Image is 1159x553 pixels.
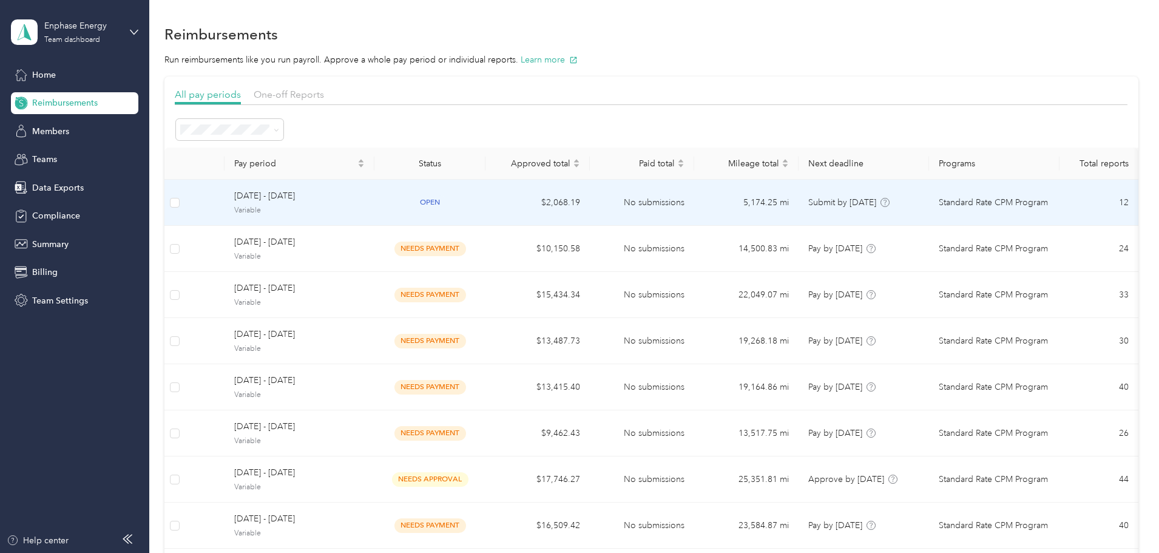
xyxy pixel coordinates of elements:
[782,157,789,165] span: caret-up
[392,472,468,486] span: needs approval
[394,288,466,302] span: needs payment
[234,512,365,526] span: [DATE] - [DATE]
[590,410,694,456] td: No submissions
[808,243,862,254] span: Pay by [DATE]
[485,503,590,549] td: $16,509.42
[808,474,884,484] span: Approve by [DATE]
[1059,148,1138,180] th: Total reports
[44,19,120,32] div: Enphase Energy
[384,158,476,169] div: Status
[485,180,590,226] td: $2,068.19
[32,294,88,307] span: Team Settings
[254,89,324,100] span: One-off Reports
[590,503,694,549] td: No submissions
[495,158,570,169] span: Approved total
[590,318,694,364] td: No submissions
[600,158,675,169] span: Paid total
[234,189,365,203] span: [DATE] - [DATE]
[573,162,580,169] span: caret-down
[44,36,100,44] div: Team dashboard
[234,528,365,539] span: Variable
[808,290,862,300] span: Pay by [DATE]
[590,226,694,272] td: No submissions
[485,364,590,410] td: $13,415.40
[32,69,56,81] span: Home
[677,162,684,169] span: caret-down
[1059,272,1138,318] td: 33
[32,238,69,251] span: Summary
[939,288,1048,302] span: Standard Rate CPM Program
[590,148,694,180] th: Paid total
[694,503,799,549] td: 23,584.87 mi
[32,209,80,222] span: Compliance
[782,162,789,169] span: caret-down
[234,374,365,387] span: [DATE] - [DATE]
[234,420,365,433] span: [DATE] - [DATE]
[694,272,799,318] td: 22,049.07 mi
[485,148,590,180] th: Approved total
[694,180,799,226] td: 5,174.25 mi
[32,125,69,138] span: Members
[1059,364,1138,410] td: 40
[32,266,58,279] span: Billing
[939,242,1048,256] span: Standard Rate CPM Program
[234,390,365,401] span: Variable
[485,272,590,318] td: $15,434.34
[394,518,466,532] span: needs payment
[394,334,466,348] span: needs payment
[485,410,590,456] td: $9,462.43
[1059,226,1138,272] td: 24
[357,162,365,169] span: caret-down
[694,226,799,272] td: 14,500.83 mi
[1059,410,1138,456] td: 26
[694,148,799,180] th: Mileage total
[485,318,590,364] td: $13,487.73
[939,473,1048,486] span: Standard Rate CPM Program
[929,148,1059,180] th: Programs
[32,153,57,166] span: Teams
[414,195,447,209] span: open
[234,205,365,216] span: Variable
[677,157,684,165] span: caret-up
[234,482,365,493] span: Variable
[164,28,278,41] h1: Reimbursements
[394,426,466,440] span: needs payment
[1059,456,1138,503] td: 44
[357,157,365,165] span: caret-up
[32,182,84,194] span: Data Exports
[32,97,98,109] span: Reimbursements
[394,242,466,256] span: needs payment
[1059,180,1138,226] td: 12
[808,382,862,392] span: Pay by [DATE]
[1059,318,1138,364] td: 30
[939,427,1048,440] span: Standard Rate CPM Program
[939,334,1048,348] span: Standard Rate CPM Program
[808,197,876,208] span: Submit by [DATE]
[808,520,862,531] span: Pay by [DATE]
[521,53,578,66] button: Learn more
[394,380,466,394] span: needs payment
[704,158,779,169] span: Mileage total
[485,456,590,503] td: $17,746.27
[234,344,365,355] span: Variable
[939,381,1048,394] span: Standard Rate CPM Program
[225,148,374,180] th: Pay period
[590,364,694,410] td: No submissions
[590,180,694,226] td: No submissions
[694,318,799,364] td: 19,268.18 mi
[7,534,69,547] button: Help center
[939,519,1048,532] span: Standard Rate CPM Program
[590,272,694,318] td: No submissions
[694,364,799,410] td: 19,164.86 mi
[164,53,1138,66] p: Run reimbursements like you run payroll. Approve a whole pay period or individual reports.
[808,428,862,438] span: Pay by [DATE]
[485,226,590,272] td: $10,150.58
[234,297,365,308] span: Variable
[175,89,241,100] span: All pay periods
[234,328,365,341] span: [DATE] - [DATE]
[1091,485,1159,553] iframe: Everlance-gr Chat Button Frame
[234,282,365,295] span: [DATE] - [DATE]
[808,336,862,346] span: Pay by [DATE]
[799,148,929,180] th: Next deadline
